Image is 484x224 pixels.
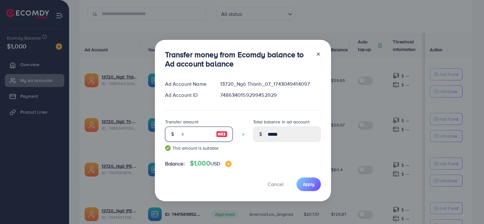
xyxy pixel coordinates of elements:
img: image [225,161,232,167]
h4: $1,000 [190,159,232,167]
label: Total balance in ad account [253,119,309,125]
button: Apply [296,177,321,191]
img: guide [165,145,171,151]
label: Transfer amount [165,119,198,125]
div: Ad Account Name [160,80,215,88]
div: Ad Account ID [160,91,215,99]
iframe: Chat [457,196,479,219]
h3: Transfer money from Ecomdy balance to Ad account balance [165,50,311,68]
button: Cancel [260,177,291,191]
span: Apply [303,181,315,187]
span: USD [210,160,220,167]
div: 7486340159299452929 [215,91,326,99]
img: image [216,130,227,138]
span: Cancel [268,181,283,188]
div: 13720_Ngô Thành_07_1743049414097 [215,80,326,88]
span: Balance: [165,160,185,167]
small: This amount is suitable [165,145,233,151]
